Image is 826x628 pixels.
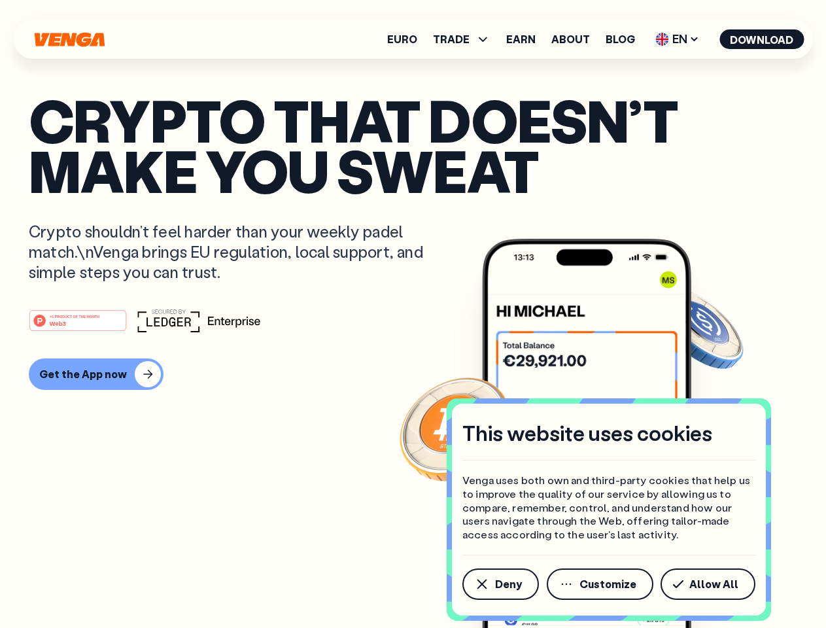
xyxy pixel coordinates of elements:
h4: This website uses cookies [462,419,712,447]
button: Get the App now [29,358,163,390]
a: Blog [606,34,635,44]
span: Customize [579,579,636,589]
p: Crypto shouldn’t feel harder than your weekly padel match.\nVenga brings EU regulation, local sup... [29,221,442,283]
p: Crypto that doesn’t make you sweat [29,95,797,195]
tspan: Web3 [50,319,66,326]
a: Earn [506,34,536,44]
span: EN [651,29,704,50]
div: Get the App now [39,368,127,381]
span: TRADE [433,31,490,47]
svg: Home [33,32,106,47]
button: Allow All [661,568,755,600]
a: #1 PRODUCT OF THE MONTHWeb3 [29,317,127,334]
span: Allow All [689,579,738,589]
p: Venga uses both own and third-party cookies that help us to improve the quality of our service by... [462,474,755,542]
button: Customize [547,568,653,600]
a: Get the App now [29,358,797,390]
button: Deny [462,568,539,600]
img: Bitcoin [397,370,515,487]
a: About [551,34,590,44]
img: flag-uk [655,33,668,46]
button: Download [719,29,804,49]
tspan: #1 PRODUCT OF THE MONTH [50,314,99,318]
img: USDC coin [652,281,746,375]
span: Deny [495,579,522,589]
span: TRADE [433,34,470,44]
a: Euro [387,34,417,44]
